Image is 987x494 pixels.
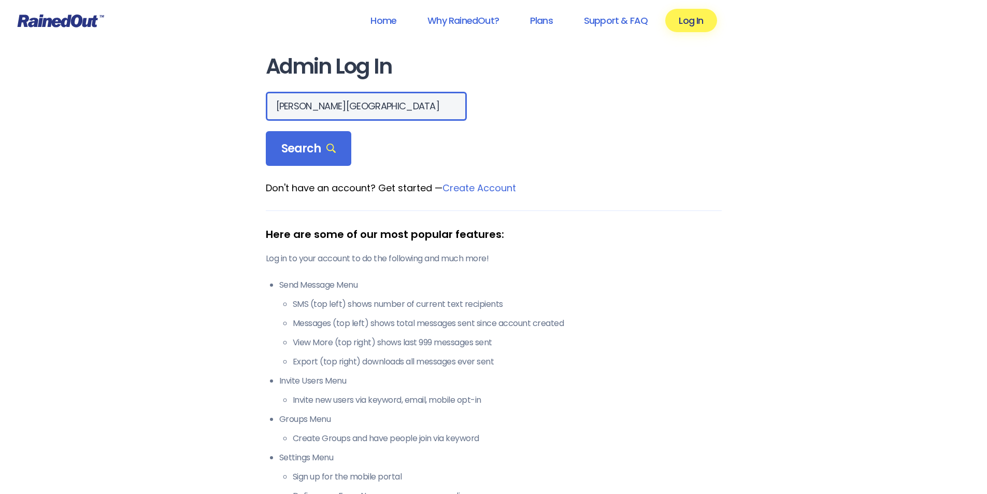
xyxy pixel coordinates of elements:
span: Search [281,142,336,156]
li: Messages (top left) shows total messages sent since account created [293,317,722,330]
div: Search [266,131,352,166]
p: Log in to your account to do the following and much more! [266,252,722,265]
input: Search Orgs… [266,92,467,121]
li: Create Groups and have people join via keyword [293,432,722,445]
li: View More (top right) shows last 999 messages sent [293,336,722,349]
li: Invite new users via keyword, email, mobile opt-in [293,394,722,406]
a: Why RainedOut? [414,9,512,32]
li: Invite Users Menu [279,375,722,406]
h1: Admin Log In [266,55,722,78]
a: Support & FAQ [570,9,661,32]
a: Log In [665,9,717,32]
div: Here are some of our most popular features: [266,227,722,242]
a: Home [357,9,410,32]
li: Sign up for the mobile portal [293,471,722,483]
li: SMS (top left) shows number of current text recipients [293,298,722,310]
a: Create Account [442,181,516,194]
li: Export (top right) downloads all messages ever sent [293,356,722,368]
li: Groups Menu [279,413,722,445]
a: Plans [517,9,566,32]
li: Send Message Menu [279,279,722,368]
